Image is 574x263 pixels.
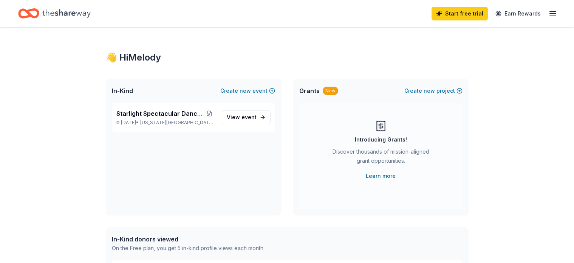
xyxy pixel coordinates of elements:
[424,86,435,95] span: new
[112,86,133,95] span: In-Kind
[366,171,396,181] a: Learn more
[355,135,407,144] div: Introducing Grants!
[323,87,338,95] div: New
[432,7,488,20] a: Start free trial
[106,51,469,64] div: 👋 Hi Melody
[222,110,271,124] a: View event
[116,109,203,118] span: Starlight Spectacular Dance Party
[140,120,215,126] span: [US_STATE][GEOGRAPHIC_DATA], [GEOGRAPHIC_DATA]
[404,86,463,95] button: Createnewproject
[116,120,216,126] p: [DATE] •
[112,244,265,253] div: On the Free plan, you get 5 in-kind profile views each month.
[227,113,257,122] span: View
[241,114,257,120] span: event
[330,147,432,168] div: Discover thousands of mission-aligned grant opportunities.
[220,86,275,95] button: Createnewevent
[299,86,320,95] span: Grants
[18,5,91,22] a: Home
[491,7,545,20] a: Earn Rewards
[240,86,251,95] span: new
[112,235,265,244] div: In-Kind donors viewed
